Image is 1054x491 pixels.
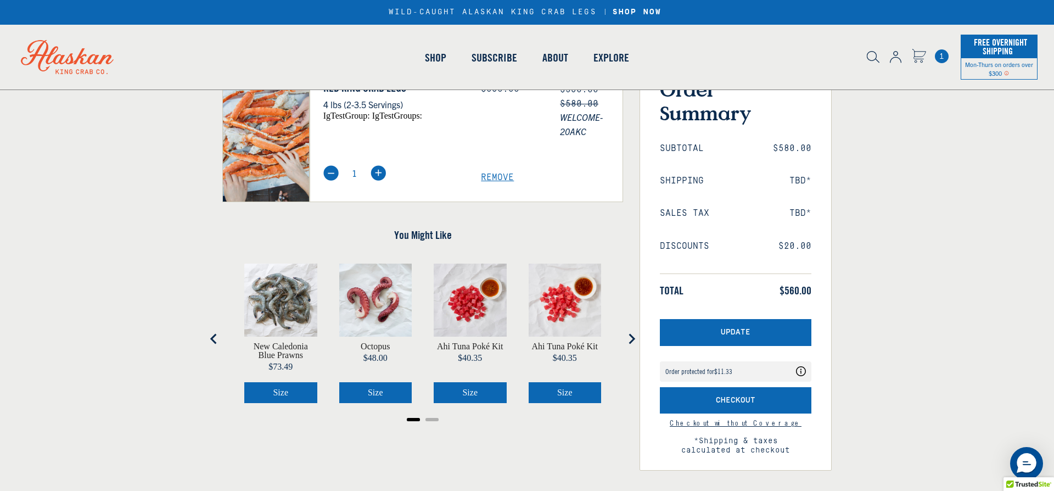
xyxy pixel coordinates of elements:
button: Select Ahi Tuna Poké Kit size [434,382,507,403]
div: Coverage Options [660,361,811,382]
button: Go to last slide [203,328,225,350]
span: Checkout [716,396,755,405]
a: Remove [481,172,623,183]
a: Subscribe [459,26,530,89]
span: $48.00 [363,353,388,362]
div: route shipping protection selector element [660,356,811,387]
img: minus [323,165,339,181]
div: product [518,253,613,414]
span: 1 [935,49,949,63]
h4: You Might Like [222,228,623,242]
div: Messenger Dummy Widget [1010,447,1043,480]
div: product [233,253,328,414]
img: Cubed ahi tuna and shoyu sauce [529,264,602,337]
a: Shop [412,26,459,89]
button: Next slide [620,328,642,350]
span: $560.00 [780,284,811,297]
a: Continue to checkout without Shipping Protection [670,418,801,428]
span: Size [557,388,573,397]
a: Cart [935,49,949,63]
button: Select New Caledonia Blue Prawns size [244,382,317,403]
span: igTestGroups: [372,111,422,120]
span: Shipping [660,176,704,186]
div: product [328,253,423,414]
img: search [867,51,879,63]
span: *Shipping & taxes calculated at checkout [660,427,811,455]
a: View Ahi Tuna Poké Kit [437,342,503,351]
span: Size [273,388,288,397]
a: SHOP NOW [609,8,665,17]
div: Order protected for $11.33 [665,368,732,375]
button: Go to page 2 [425,418,439,421]
a: About [530,26,581,89]
span: Size [368,388,383,397]
img: Octopus on parchment paper. [339,264,412,337]
img: Caledonia blue prawns on parchment paper [244,264,317,337]
p: 4 lbs (2-3.5 Servings) [323,97,465,111]
img: Red King Crab Legs - 4 lbs (2-3.5 Servings) [223,63,309,202]
a: View Ahi Tuna Poké Kit [532,342,598,351]
a: Explore [581,26,642,89]
span: Total [660,284,683,297]
img: Alaskan King Crab Co. logo [5,25,129,90]
button: Go to page 1 [407,418,420,421]
span: $73.49 [268,362,293,371]
span: Free Overnight Shipping [971,34,1027,59]
span: Discounts [660,241,709,252]
span: Size [462,388,478,397]
a: View New Caledonia Blue Prawns [244,342,317,360]
span: Update [721,328,750,337]
img: plus [371,165,386,181]
img: account [890,51,901,63]
button: Checkout with Shipping Protection included for an additional fee as listed above [660,387,811,414]
button: Select Ahi Tuna Poké Kit size [529,382,602,403]
span: Shipping Notice Icon [1004,69,1009,77]
strong: SHOP NOW [613,8,661,16]
span: Sales Tax [660,208,709,219]
span: Mon-Thurs on orders over $300 [965,60,1033,77]
ul: Select a slide to show [222,414,623,423]
span: $20.00 [778,241,811,252]
div: product [423,253,518,414]
a: View Octopus [361,342,390,351]
button: Update [660,319,811,346]
a: Cart [912,49,926,65]
h3: Order Summary [660,77,811,125]
button: Select Octopus size [339,382,412,403]
span: WELCOME-20AKC [560,110,623,138]
s: $580.00 [560,99,598,109]
span: $580.00 [773,143,811,154]
span: $40.35 [553,353,577,362]
img: Ahi Tuna and wasabi sauce [434,264,507,337]
span: Subtotal [660,143,704,154]
div: WILD-CAUGHT ALASKAN KING CRAB LEGS | [389,8,665,17]
span: igTestGroup: [323,111,370,120]
span: $40.35 [458,353,482,362]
